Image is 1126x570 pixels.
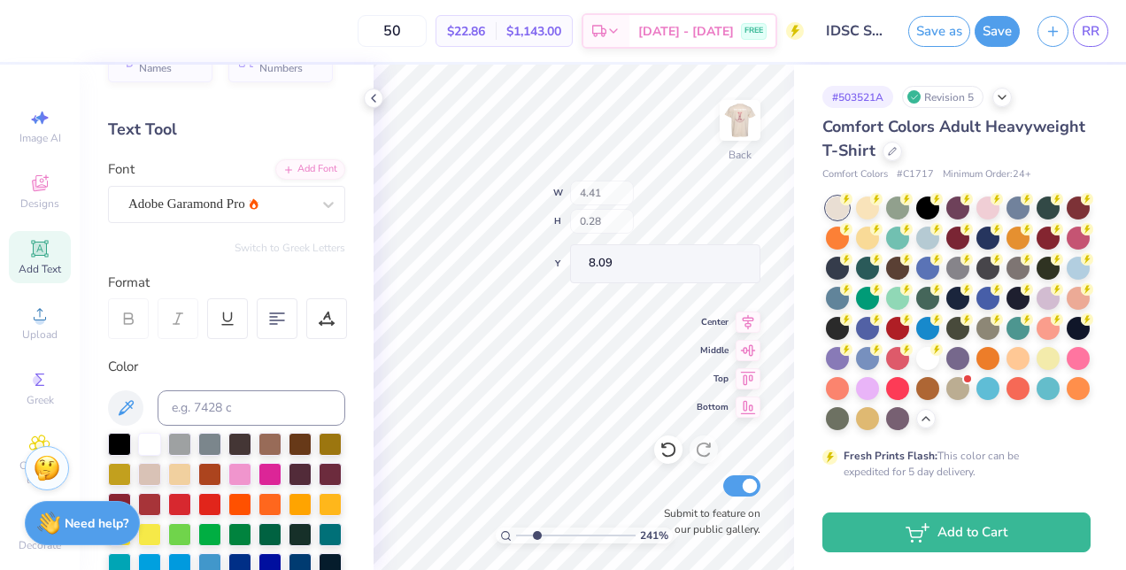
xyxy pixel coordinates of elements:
span: 241 % [640,528,668,543]
div: Add Font [275,159,345,180]
span: Personalized Numbers [259,50,322,74]
span: RR [1082,21,1099,42]
span: Bottom [697,401,729,413]
div: Color [108,357,345,377]
div: Back [729,147,752,163]
span: Comfort Colors Adult Heavyweight T-Shirt [822,116,1085,161]
span: Center [697,316,729,328]
img: Back [722,103,758,138]
span: [DATE] - [DATE] [638,22,734,41]
button: Save [975,16,1020,47]
span: # C1717 [897,167,934,182]
input: Untitled Design [813,13,899,49]
span: Greek [27,393,54,407]
div: Format [108,273,347,293]
div: Text Tool [108,118,345,142]
div: Revision 5 [902,86,983,108]
input: – – [358,15,427,47]
span: Minimum Order: 24 + [943,167,1031,182]
span: Middle [697,344,729,357]
span: $1,143.00 [506,22,561,41]
label: Submit to feature on our public gallery. [654,505,760,537]
span: $22.86 [447,22,485,41]
strong: Need help? [65,515,128,532]
span: Personalized Names [139,50,202,74]
button: Add to Cart [822,512,1091,552]
span: Upload [22,327,58,342]
div: # 503521A [822,86,893,108]
div: This color can be expedited for 5 day delivery. [844,448,1061,480]
span: Comfort Colors [822,167,888,182]
button: Switch to Greek Letters [235,241,345,255]
span: Top [697,373,729,385]
span: Decorate [19,538,61,552]
span: Designs [20,196,59,211]
label: Font [108,159,135,180]
input: e.g. 7428 c [158,390,345,426]
button: Save as [908,16,970,47]
span: FREE [744,25,763,37]
span: Clipart & logos [9,458,71,487]
span: Image AI [19,131,61,145]
strong: Fresh Prints Flash: [844,449,937,463]
a: RR [1073,16,1108,47]
span: Add Text [19,262,61,276]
